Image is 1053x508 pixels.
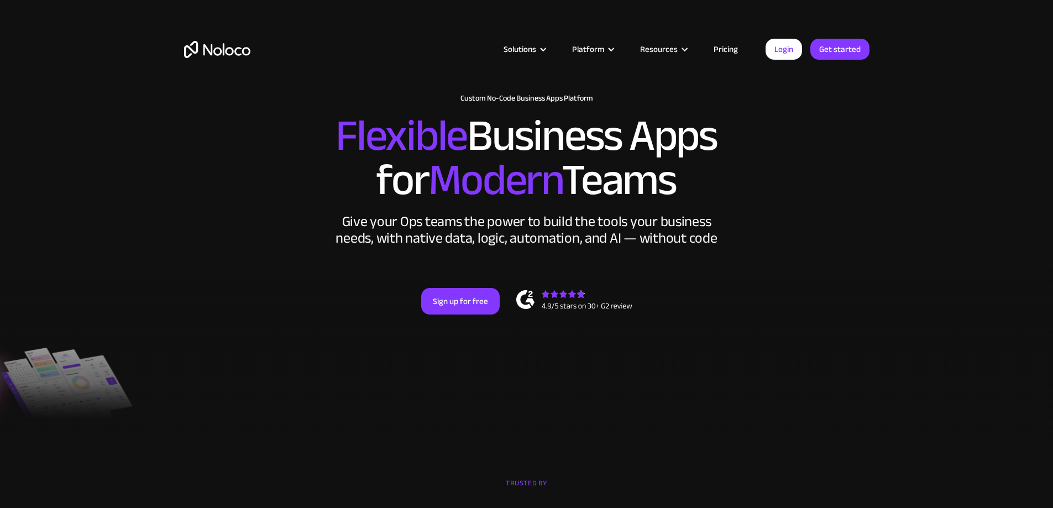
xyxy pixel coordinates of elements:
div: Give your Ops teams the power to build the tools your business needs, with native data, logic, au... [333,213,720,247]
div: Resources [626,42,700,56]
h2: Business Apps for Teams [184,114,869,202]
div: Solutions [504,42,536,56]
div: Platform [558,42,626,56]
div: Solutions [490,42,558,56]
span: Modern [428,139,562,221]
div: Platform [572,42,604,56]
a: Pricing [700,42,752,56]
a: Sign up for free [421,288,500,315]
a: Login [766,39,802,60]
a: home [184,41,250,58]
div: Resources [640,42,678,56]
a: Get started [810,39,869,60]
span: Flexible [336,95,467,177]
